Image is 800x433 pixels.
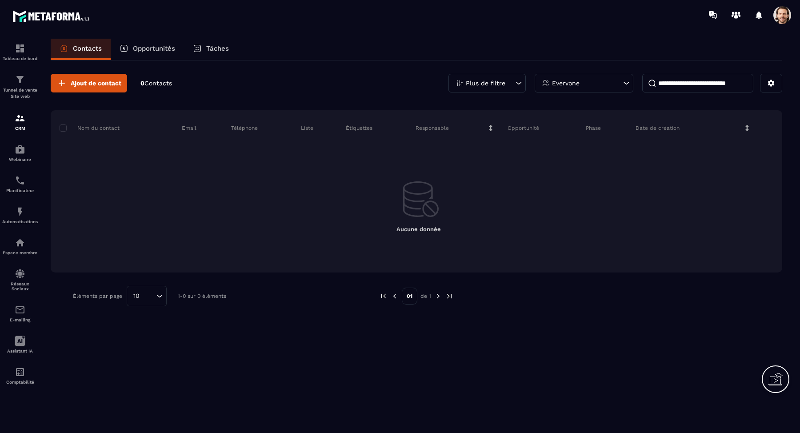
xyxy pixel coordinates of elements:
p: Planificateur [2,188,38,193]
p: Étiquettes [346,124,372,132]
span: 10 [130,291,143,301]
p: Plus de filtre [466,80,505,86]
input: Search for option [143,291,154,301]
a: formationformationTableau de bord [2,36,38,68]
p: Date de création [636,124,680,132]
img: formation [15,43,25,54]
p: Webinaire [2,157,38,162]
img: automations [15,144,25,155]
p: 01 [402,288,417,305]
img: logo [12,8,92,24]
p: Email [182,124,196,132]
a: accountantaccountantComptabilité [2,360,38,391]
img: automations [15,206,25,217]
a: Opportunités [111,39,184,60]
p: 0 [140,79,172,88]
p: Tunnel de vente Site web [2,87,38,100]
a: formationformationCRM [2,106,38,137]
img: next [434,292,442,300]
p: Nom du contact [60,124,120,132]
p: Tâches [206,44,229,52]
a: social-networksocial-networkRéseaux Sociaux [2,262,38,298]
img: scheduler [15,175,25,186]
p: CRM [2,126,38,131]
a: Assistant IA [2,329,38,360]
p: Éléments par page [73,293,122,299]
img: email [15,305,25,315]
a: formationformationTunnel de vente Site web [2,68,38,106]
img: prev [380,292,388,300]
span: Contacts [144,80,172,87]
img: prev [391,292,399,300]
span: Ajout de contact [71,79,121,88]
p: Opportunités [133,44,175,52]
p: Responsable [416,124,449,132]
a: schedulerschedulerPlanificateur [2,168,38,200]
a: automationsautomationsWebinaire [2,137,38,168]
img: formation [15,74,25,85]
span: Aucune donnée [396,226,441,233]
p: Réseaux Sociaux [2,281,38,291]
p: Everyone [552,80,580,86]
p: Automatisations [2,219,38,224]
a: automationsautomationsAutomatisations [2,200,38,231]
img: accountant [15,367,25,377]
p: Contacts [73,44,102,52]
img: automations [15,237,25,248]
a: Contacts [51,39,111,60]
p: Comptabilité [2,380,38,385]
button: Ajout de contact [51,74,127,92]
img: next [445,292,453,300]
div: Search for option [127,286,167,306]
a: automationsautomationsEspace membre [2,231,38,262]
a: Tâches [184,39,238,60]
img: formation [15,113,25,124]
p: Assistant IA [2,349,38,353]
p: Tableau de bord [2,56,38,61]
img: social-network [15,269,25,279]
p: de 1 [420,293,431,300]
p: E-mailing [2,317,38,322]
p: Espace membre [2,250,38,255]
p: Phase [586,124,601,132]
p: Téléphone [231,124,258,132]
p: 1-0 sur 0 éléments [178,293,226,299]
a: emailemailE-mailing [2,298,38,329]
p: Opportunité [508,124,539,132]
p: Liste [301,124,313,132]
